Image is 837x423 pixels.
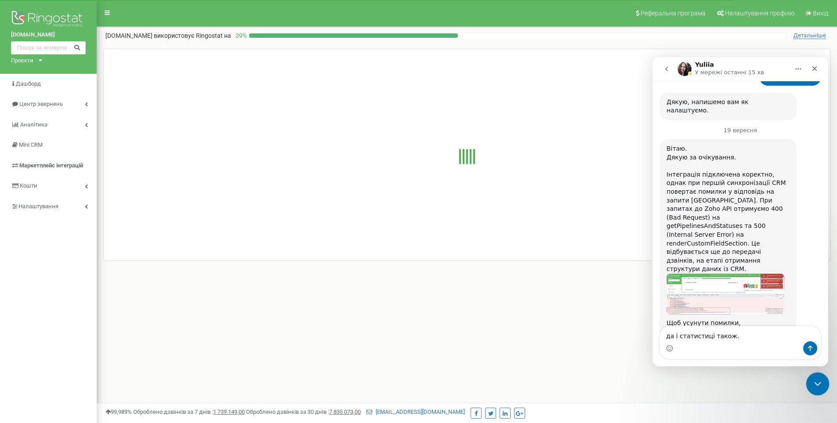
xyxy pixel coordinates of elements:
[16,80,41,87] span: Дашборд
[105,31,231,40] p: [DOMAIN_NAME]
[20,121,47,128] span: Аналiтика
[11,9,86,31] img: Ringostat logo
[14,288,21,295] button: Вибір емодзі
[133,409,245,415] span: Оброблено дзвінків за 7 днів :
[725,10,794,17] span: Налаштування профілю
[14,262,137,288] div: Щоб усунути помилки, рекомендуємо перевірити у вашій CRM:
[246,409,361,415] span: Оброблено дзвінків за 30 днів :
[7,269,168,284] textarea: Повідомлення...
[19,162,83,169] span: Маркетплейс інтеграцій
[813,10,828,17] span: Вихід
[18,203,58,210] span: Налаштування
[11,57,33,65] div: Проєкти
[329,409,361,415] u: 7 835 073,00
[11,31,86,39] a: [DOMAIN_NAME]
[14,87,137,217] div: Вітаю. Дякую за очікування. Інтеграція підключена коректно, однак при першій синхронізації CRM по...
[19,141,43,148] span: Mini CRM
[213,409,245,415] u: 1 739 149,00
[20,182,37,189] span: Кошти
[105,409,132,415] span: 99,989%
[806,372,830,396] iframe: Intercom live chat
[652,57,828,366] iframe: Intercom live chat
[641,10,706,17] span: Реферальна програма
[366,409,465,415] a: [EMAIL_ADDRESS][DOMAIN_NAME]
[11,41,86,54] input: Пошук за номером
[794,32,826,39] span: Детальніше
[154,32,231,39] span: використовує Ringostat на
[19,101,63,107] span: Центр звернень
[151,284,165,298] button: Надіслати повідомлення…
[231,31,249,40] p: 39 %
